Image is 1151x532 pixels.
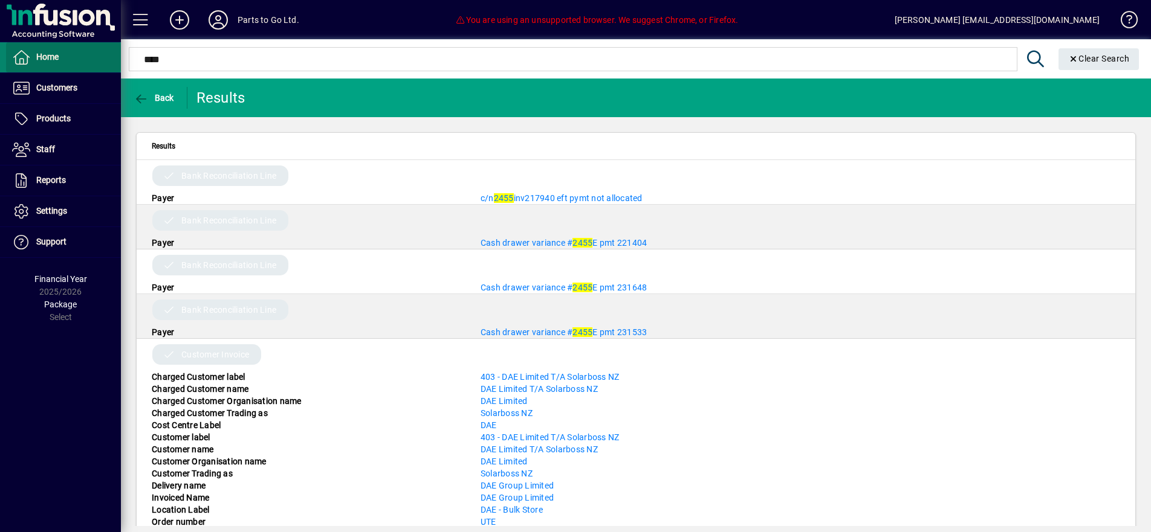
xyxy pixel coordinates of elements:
[36,175,66,185] span: Reports
[481,481,554,490] a: DAE Group Limited
[143,383,472,395] div: Charged Customer name
[481,283,647,292] span: Cash drawer variance # E pmt 231648
[1059,48,1140,70] button: Clear
[494,193,514,203] em: 2455
[121,87,187,109] app-page-header-button: Back
[181,259,276,271] span: Bank Reconciliation Line
[143,431,472,443] div: Customer label
[143,492,472,504] div: Invoiced Name
[481,283,647,292] a: Cash drawer variance #2455E pmt 231648
[134,93,174,103] span: Back
[6,42,121,72] a: Home
[160,9,199,31] button: Add
[481,408,533,418] a: Solarboss NZ
[6,227,121,257] a: Support
[143,326,472,338] div: Payer
[481,517,496,527] a: UTE
[481,238,647,248] span: Cash drawer variance # E pmt 221404
[6,165,121,196] a: Reports
[143,371,472,383] div: Charged Customer label
[481,384,598,394] a: DAE Limited T/A Solarboss NZ
[481,327,647,337] span: Cash drawer variance # E pmt 231533
[181,170,276,182] span: Bank Reconciliation Line
[6,104,121,134] a: Products
[143,237,472,249] div: Payer
[36,206,67,216] span: Settings
[572,283,592,292] em: 2455
[572,327,592,337] em: 2455
[1112,2,1136,42] a: Knowledge Base
[238,10,299,30] div: Parts to Go Ltd.
[572,238,592,248] em: 2455
[152,139,175,153] span: Results
[199,9,238,31] button: Profile
[6,73,121,103] a: Customers
[181,348,249,361] span: Customer Invoice
[143,281,472,293] div: Payer
[481,372,620,382] a: 403 - DAE Limited T/A Solarboss NZ
[481,396,528,406] a: DAE Limited
[481,327,647,337] a: Cash drawer variance #2455E pmt 231533
[143,192,472,204] div: Payer
[481,444,598,454] a: DAE Limited T/A Solarboss NZ
[6,196,121,226] a: Settings
[143,479,472,492] div: Delivery name
[481,493,554,502] a: DAE Group Limited
[481,469,533,478] a: Solarboss NZ
[131,87,177,109] button: Back
[143,455,472,467] div: Customer Organisation name
[36,114,71,123] span: Products
[895,10,1100,30] div: [PERSON_NAME] [EMAIL_ADDRESS][DOMAIN_NAME]
[34,274,87,284] span: Financial Year
[36,83,77,92] span: Customers
[36,52,59,62] span: Home
[481,193,643,203] span: c/n inv217940 eft pymt not allocated
[6,135,121,165] a: Staff
[143,443,472,455] div: Customer name
[481,420,497,430] a: DAE
[481,238,647,248] a: Cash drawer variance #2455E pmt 221404
[181,304,276,316] span: Bank Reconciliation Line
[36,144,55,154] span: Staff
[481,432,620,442] a: 403 - DAE Limited T/A Solarboss NZ
[196,88,248,107] div: Results
[143,467,472,479] div: Customer Trading as
[481,505,543,514] a: DAE - Bulk Store
[143,407,472,419] div: Charged Customer Trading as
[481,457,528,466] a: DAE Limited
[36,237,66,246] span: Support
[143,419,472,431] div: Cost Centre Label
[1068,54,1130,63] span: Clear Search
[143,395,472,407] div: Charged Customer Organisation name
[143,516,472,528] div: Order number
[44,300,77,309] span: Package
[455,15,738,25] span: You are using an unsupported browser. We suggest Chrome, or Firefox.
[143,504,472,516] div: Location Label
[481,193,643,203] a: c/n2455inv217940 eft pymt not allocated
[181,214,276,226] span: Bank Reconciliation Line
